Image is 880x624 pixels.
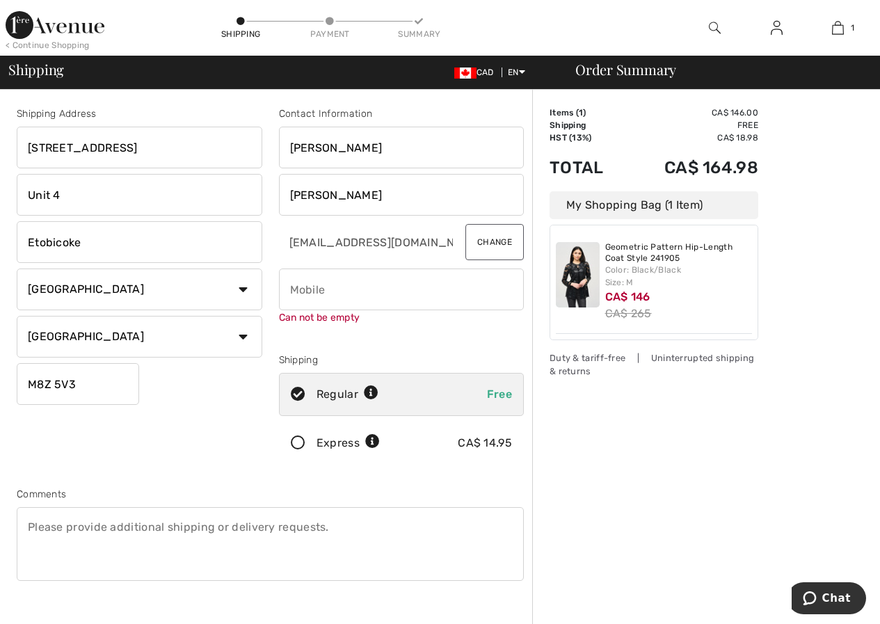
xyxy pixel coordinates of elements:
[851,22,854,34] span: 1
[309,28,351,40] div: Payment
[279,174,525,216] input: Last name
[17,221,262,263] input: City
[625,119,758,131] td: Free
[279,310,525,325] div: Can not be empty
[760,19,794,37] a: Sign In
[550,106,625,119] td: Items ( )
[625,144,758,191] td: CA$ 164.98
[454,67,477,79] img: Canadian Dollar
[808,19,868,36] a: 1
[709,19,721,36] img: search the website
[625,131,758,144] td: CA$ 18.98
[17,127,262,168] input: Address line 1
[559,63,872,77] div: Order Summary
[832,19,844,36] img: My Bag
[279,106,525,121] div: Contact Information
[550,131,625,144] td: HST (13%)
[508,67,525,77] span: EN
[556,242,600,307] img: Geometric Pattern Hip-Length Coat Style 241905
[550,191,758,219] div: My Shopping Bag (1 Item)
[8,63,64,77] span: Shipping
[792,582,866,617] iframe: Opens a widget where you can chat to one of our agents
[17,487,524,502] div: Comments
[605,290,650,303] span: CA$ 146
[550,144,625,191] td: Total
[454,67,499,77] span: CAD
[771,19,783,36] img: My Info
[279,127,525,168] input: First name
[279,269,525,310] input: Mobile
[279,353,525,367] div: Shipping
[605,242,753,264] a: Geometric Pattern Hip-Length Coat Style 241905
[279,221,455,263] input: E-mail
[398,28,440,40] div: Summary
[6,11,104,39] img: 1ère Avenue
[487,387,512,401] span: Free
[605,264,753,289] div: Color: Black/Black Size: M
[317,435,380,451] div: Express
[220,28,262,40] div: Shipping
[458,435,512,451] div: CA$ 14.95
[550,119,625,131] td: Shipping
[550,351,758,378] div: Duty & tariff-free | Uninterrupted shipping & returns
[605,307,652,320] s: CA$ 265
[17,174,262,216] input: Address line 2
[579,108,583,118] span: 1
[317,386,378,403] div: Regular
[625,106,758,119] td: CA$ 146.00
[465,224,524,260] button: Change
[17,363,139,405] input: Zip/Postal Code
[17,106,262,121] div: Shipping Address
[6,39,90,51] div: < Continue Shopping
